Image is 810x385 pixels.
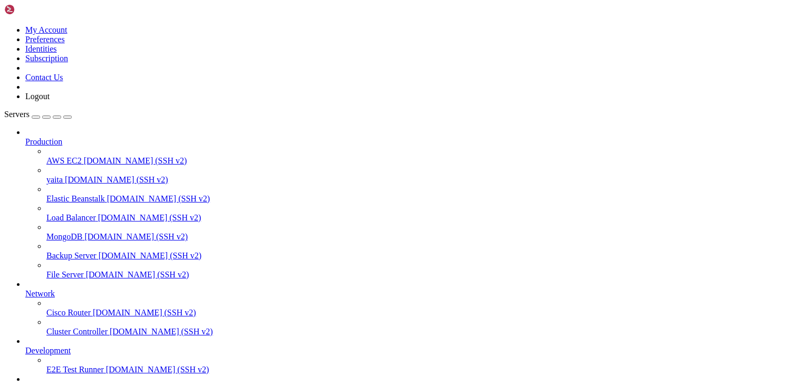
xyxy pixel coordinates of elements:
[46,147,806,166] li: AWS EC2 [DOMAIN_NAME] (SSH v2)
[4,4,65,15] img: Shellngn
[46,156,82,165] span: AWS EC2
[46,365,806,374] a: E2E Test Runner [DOMAIN_NAME] (SSH v2)
[46,185,806,204] li: Elastic Beanstalk [DOMAIN_NAME] (SSH v2)
[25,137,806,147] a: Production
[46,242,806,261] li: Backup Server [DOMAIN_NAME] (SSH v2)
[25,128,806,280] li: Production
[25,25,67,34] a: My Account
[25,346,806,355] a: Development
[25,336,806,374] li: Development
[84,232,188,241] span: [DOMAIN_NAME] (SSH v2)
[46,175,63,184] span: yaita
[46,270,84,279] span: File Server
[46,299,806,317] li: Cisco Router [DOMAIN_NAME] (SSH v2)
[25,137,62,146] span: Production
[46,308,91,317] span: Cisco Router
[46,232,806,242] a: MongoDB [DOMAIN_NAME] (SSH v2)
[46,270,806,280] a: File Server [DOMAIN_NAME] (SSH v2)
[46,327,806,336] a: Cluster Controller [DOMAIN_NAME] (SSH v2)
[25,92,50,101] a: Logout
[46,156,806,166] a: AWS EC2 [DOMAIN_NAME] (SSH v2)
[46,261,806,280] li: File Server [DOMAIN_NAME] (SSH v2)
[46,175,806,185] a: yaita [DOMAIN_NAME] (SSH v2)
[46,232,82,241] span: MongoDB
[46,194,105,203] span: Elastic Beanstalk
[65,175,168,184] span: [DOMAIN_NAME] (SSH v2)
[25,44,57,53] a: Identities
[46,223,806,242] li: MongoDB [DOMAIN_NAME] (SSH v2)
[25,54,68,63] a: Subscription
[86,270,189,279] span: [DOMAIN_NAME] (SSH v2)
[25,289,806,299] a: Network
[99,251,202,260] span: [DOMAIN_NAME] (SSH v2)
[46,213,96,222] span: Load Balancer
[98,213,201,222] span: [DOMAIN_NAME] (SSH v2)
[25,289,55,298] span: Network
[46,308,806,317] a: Cisco Router [DOMAIN_NAME] (SSH v2)
[84,156,187,165] span: [DOMAIN_NAME] (SSH v2)
[46,194,806,204] a: Elastic Beanstalk [DOMAIN_NAME] (SSH v2)
[46,213,806,223] a: Load Balancer [DOMAIN_NAME] (SSH v2)
[46,355,806,374] li: E2E Test Runner [DOMAIN_NAME] (SSH v2)
[46,251,806,261] a: Backup Server [DOMAIN_NAME] (SSH v2)
[4,110,72,119] a: Servers
[25,35,65,44] a: Preferences
[46,317,806,336] li: Cluster Controller [DOMAIN_NAME] (SSH v2)
[25,346,71,355] span: Development
[107,194,210,203] span: [DOMAIN_NAME] (SSH v2)
[25,280,806,336] li: Network
[46,166,806,185] li: yaita [DOMAIN_NAME] (SSH v2)
[93,308,196,317] span: [DOMAIN_NAME] (SSH v2)
[46,204,806,223] li: Load Balancer [DOMAIN_NAME] (SSH v2)
[4,110,30,119] span: Servers
[46,251,97,260] span: Backup Server
[106,365,209,374] span: [DOMAIN_NAME] (SSH v2)
[46,327,108,336] span: Cluster Controller
[25,73,63,82] a: Contact Us
[110,327,213,336] span: [DOMAIN_NAME] (SSH v2)
[46,365,104,374] span: E2E Test Runner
